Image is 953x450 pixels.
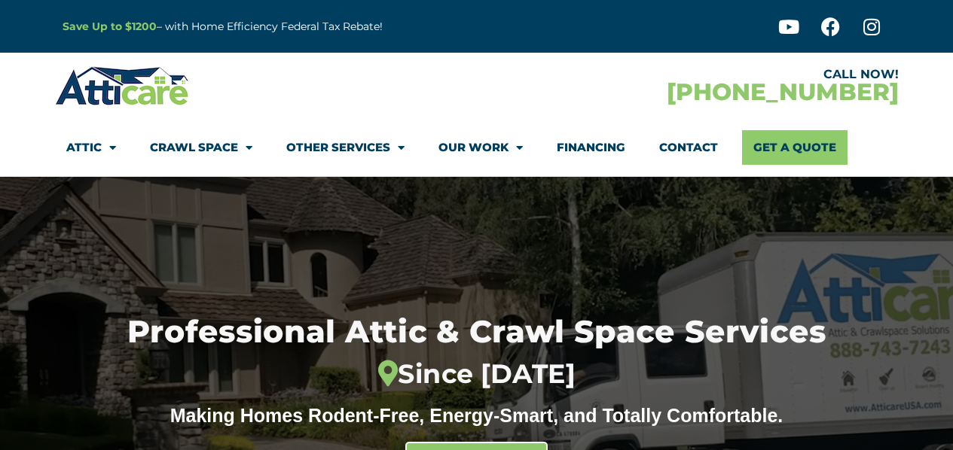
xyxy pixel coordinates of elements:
[142,404,812,427] div: Making Homes Rodent-Free, Energy-Smart, and Totally Comfortable.
[63,20,157,33] a: Save Up to $1200
[659,130,718,165] a: Contact
[742,130,848,165] a: Get A Quote
[438,130,523,165] a: Our Work
[56,316,898,390] h1: Professional Attic & Crawl Space Services
[150,130,252,165] a: Crawl Space
[66,130,887,165] nav: Menu
[557,130,625,165] a: Financing
[286,130,405,165] a: Other Services
[477,68,899,81] div: CALL NOW!
[63,18,551,35] p: – with Home Efficiency Federal Tax Rebate!
[56,358,898,390] div: Since [DATE]
[66,130,116,165] a: Attic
